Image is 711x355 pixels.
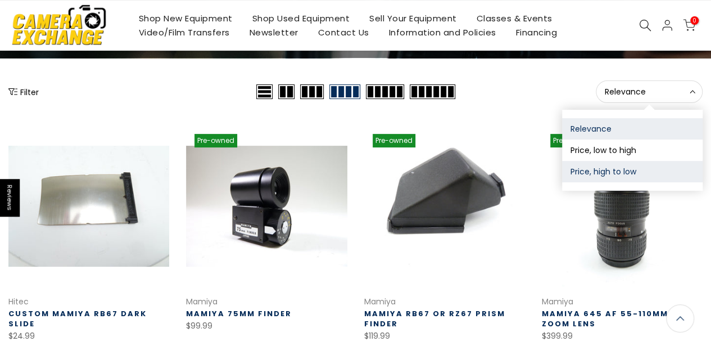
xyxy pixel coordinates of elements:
span: 0 [690,16,699,25]
a: Mamiya [364,296,396,307]
a: Contact Us [308,25,379,39]
span: Relevance [605,87,694,97]
a: Mamiya [542,296,573,307]
a: Video/Film Transfers [129,25,239,39]
a: Shop Used Equipment [242,11,360,25]
div: $24.99 [8,329,169,343]
a: Hitec [8,296,29,307]
button: Price, high to low [562,161,703,182]
button: Relevance [562,118,703,140]
a: Mamiya [186,296,218,307]
a: Information and Policies [379,25,506,39]
a: Financing [506,25,567,39]
button: Price, low to high [562,140,703,161]
div: $119.99 [364,329,525,343]
a: Sell Your Equipment [360,11,467,25]
a: Custom Mamiya RB67 Dark Slide [8,308,147,329]
button: Relevance [596,80,703,103]
a: Classes & Events [467,11,562,25]
button: Show filters [8,86,39,97]
a: Back to the top [666,304,694,332]
a: Shop New Equipment [129,11,242,25]
a: Mamiya RB67 or RZ67 Prism Finder [364,308,505,329]
div: $99.99 [186,319,347,333]
a: 0 [683,19,695,32]
div: $399.99 [542,329,703,343]
a: Mamiya 75mm Finder [186,308,292,319]
a: Newsletter [239,25,308,39]
a: Mamiya 645 AF 55-110MM F4.5 Zoom Lens [542,308,693,329]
